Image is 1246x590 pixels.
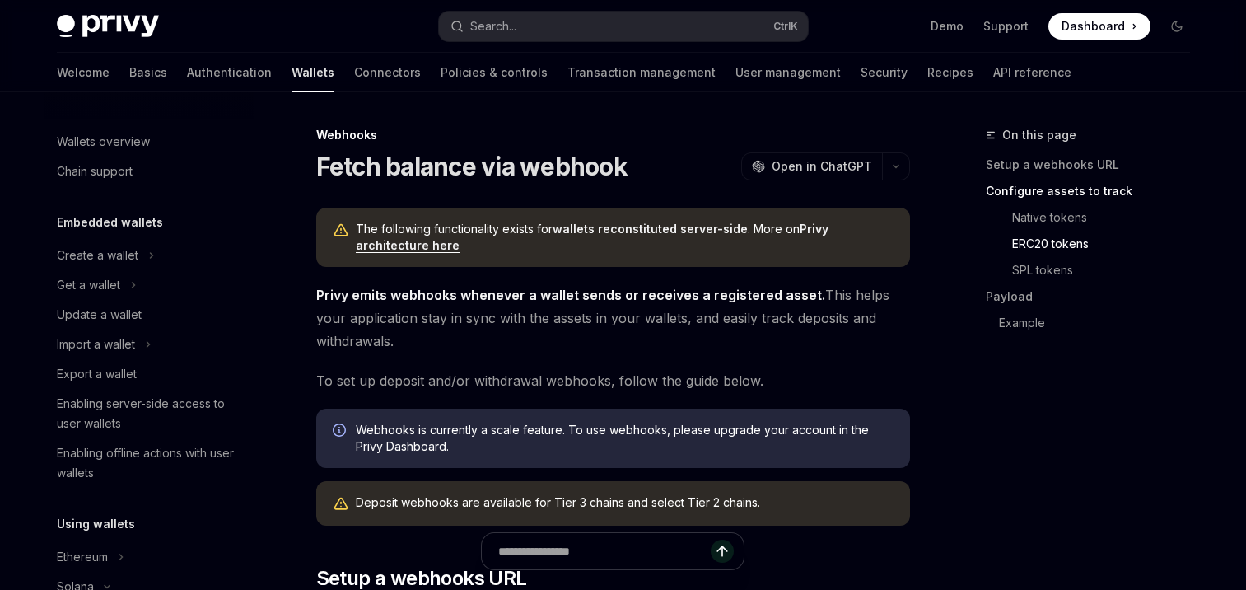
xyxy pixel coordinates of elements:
[1164,13,1190,40] button: Toggle dark mode
[927,53,973,92] a: Recipes
[57,213,163,232] h5: Embedded wallets
[773,20,798,33] span: Ctrl K
[44,359,254,389] a: Export a wallet
[333,496,349,513] svg: Warning
[57,246,138,265] div: Create a wallet
[735,53,841,92] a: User management
[439,12,808,41] button: Search...CtrlK
[986,283,1203,310] a: Payload
[57,547,108,567] div: Ethereum
[44,438,254,488] a: Enabling offline actions with user wallets
[316,127,910,143] div: Webhooks
[187,53,272,92] a: Authentication
[986,178,1203,204] a: Configure assets to track
[1012,257,1203,283] a: SPL tokens
[354,53,421,92] a: Connectors
[44,300,254,330] a: Update a wallet
[316,287,825,303] strong: Privy emits webhooks whenever a wallet sends or receives a registered asset.
[356,422,894,455] span: Webhooks is currently a scale feature. To use webhooks, please upgrade your account in the Privy ...
[57,132,150,152] div: Wallets overview
[441,53,548,92] a: Policies & controls
[44,389,254,438] a: Enabling server-side access to user wallets
[316,369,910,392] span: To set up deposit and/or withdrawal webhooks, follow the guide below.
[57,53,110,92] a: Welcome
[57,15,159,38] img: dark logo
[1048,13,1150,40] a: Dashboard
[553,222,748,236] a: wallets reconstituted server-side
[1062,18,1125,35] span: Dashboard
[772,158,872,175] span: Open in ChatGPT
[567,53,716,92] a: Transaction management
[1012,231,1203,257] a: ERC20 tokens
[470,16,516,36] div: Search...
[356,494,894,513] div: Deposit webhooks are available for Tier 3 chains and select Tier 2 chains.
[44,127,254,157] a: Wallets overview
[861,53,908,92] a: Security
[993,53,1071,92] a: API reference
[1002,125,1076,145] span: On this page
[999,310,1203,336] a: Example
[129,53,167,92] a: Basics
[57,335,135,354] div: Import a wallet
[711,540,734,563] button: Send message
[983,18,1029,35] a: Support
[931,18,964,35] a: Demo
[292,53,334,92] a: Wallets
[356,221,894,254] span: The following functionality exists for . More on
[333,222,349,239] svg: Warning
[333,424,349,440] svg: Info
[57,275,120,295] div: Get a wallet
[316,152,628,181] h1: Fetch balance via webhook
[57,364,137,384] div: Export a wallet
[57,162,133,181] div: Chain support
[986,152,1203,178] a: Setup a webhooks URL
[57,305,142,325] div: Update a wallet
[57,443,245,483] div: Enabling offline actions with user wallets
[57,394,245,433] div: Enabling server-side access to user wallets
[741,152,882,180] button: Open in ChatGPT
[1012,204,1203,231] a: Native tokens
[57,514,135,534] h5: Using wallets
[44,157,254,186] a: Chain support
[316,283,910,353] span: This helps your application stay in sync with the assets in your wallets, and easily track deposi...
